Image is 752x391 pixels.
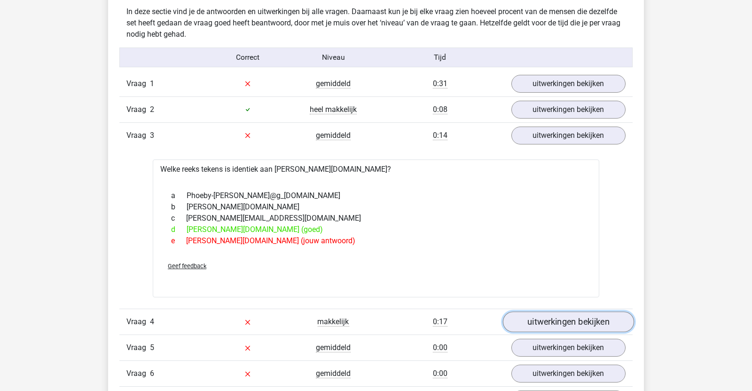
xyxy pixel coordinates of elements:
span: Vraag [126,316,150,327]
div: Correct [205,52,291,63]
div: Phoeby-[PERSON_NAME]@g_[DOMAIN_NAME] [164,190,588,201]
span: 1 [150,79,154,88]
span: gemiddeld [316,343,351,352]
span: 0:14 [433,131,447,140]
div: [PERSON_NAME][DOMAIN_NAME] [164,201,588,213]
span: Vraag [126,130,150,141]
span: 0:00 [433,343,447,352]
a: uitwerkingen bekijken [503,311,634,332]
span: heel makkelijk [310,105,357,114]
span: 5 [150,343,154,352]
span: gemiddeld [316,79,351,88]
div: [PERSON_NAME][EMAIL_ADDRESS][DOMAIN_NAME] [164,213,588,224]
span: Vraag [126,78,150,89]
span: gemiddeld [316,369,351,378]
a: uitwerkingen bekijken [511,127,626,144]
span: Vraag [126,368,150,379]
span: e [171,235,186,247]
span: 0:17 [433,317,447,327]
a: uitwerkingen bekijken [511,75,626,93]
span: b [171,201,187,213]
span: 0:08 [433,105,447,114]
span: Vraag [126,104,150,115]
span: makkelijk [318,317,349,327]
span: 4 [150,317,154,326]
span: a [171,190,187,201]
a: uitwerkingen bekijken [511,101,626,119]
a: uitwerkingen bekijken [511,365,626,383]
span: Vraag [126,342,150,353]
div: Tijd [376,52,504,63]
div: Welke reeks tekens is identiek aan [PERSON_NAME][DOMAIN_NAME]? [153,160,599,297]
span: d [171,224,187,235]
span: Geef feedback [168,263,206,270]
span: gemiddeld [316,131,351,140]
span: 3 [150,131,154,140]
span: 0:00 [433,369,447,378]
span: 6 [150,369,154,378]
div: Niveau [290,52,376,63]
div: In deze sectie vind je de antwoorden en uitwerkingen bij alle vragen. Daarnaast kun je bij elke v... [119,6,633,40]
a: uitwerkingen bekijken [511,339,626,357]
span: 0:31 [433,79,447,88]
span: 2 [150,105,154,114]
div: [PERSON_NAME][DOMAIN_NAME] (goed) [164,224,588,235]
span: c [171,213,186,224]
div: [PERSON_NAME][DOMAIN_NAME] (jouw antwoord) [164,235,588,247]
